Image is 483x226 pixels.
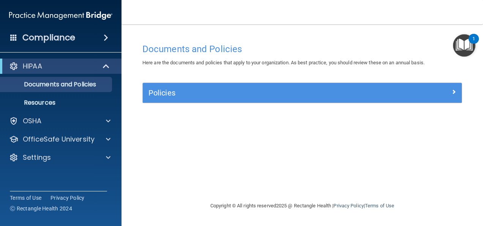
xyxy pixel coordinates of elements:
a: Settings [9,153,110,162]
img: PMB logo [9,8,112,23]
a: Terms of Use [10,194,41,202]
p: OSHA [23,116,42,126]
span: Here are the documents and policies that apply to your organization. As best practice, you should... [142,60,425,65]
h4: Documents and Policies [142,44,462,54]
iframe: Drift Widget Chat Controller [352,172,474,202]
span: Ⓒ Rectangle Health 2024 [10,205,72,212]
a: OSHA [9,116,110,126]
p: Settings [23,153,51,162]
p: HIPAA [23,62,42,71]
div: 1 [472,39,475,49]
p: Documents and Policies [5,81,109,88]
a: Terms of Use [365,203,394,208]
button: Open Resource Center, 1 new notification [453,34,475,57]
p: OfficeSafe University [23,135,95,144]
a: HIPAA [9,62,110,71]
a: Privacy Policy [333,203,363,208]
a: OfficeSafe University [9,135,110,144]
div: Copyright © All rights reserved 2025 @ Rectangle Health | | [164,194,441,218]
a: Policies [148,87,456,99]
p: Resources [5,99,109,107]
h4: Compliance [22,32,75,43]
a: Privacy Policy [51,194,85,202]
h5: Policies [148,89,376,97]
